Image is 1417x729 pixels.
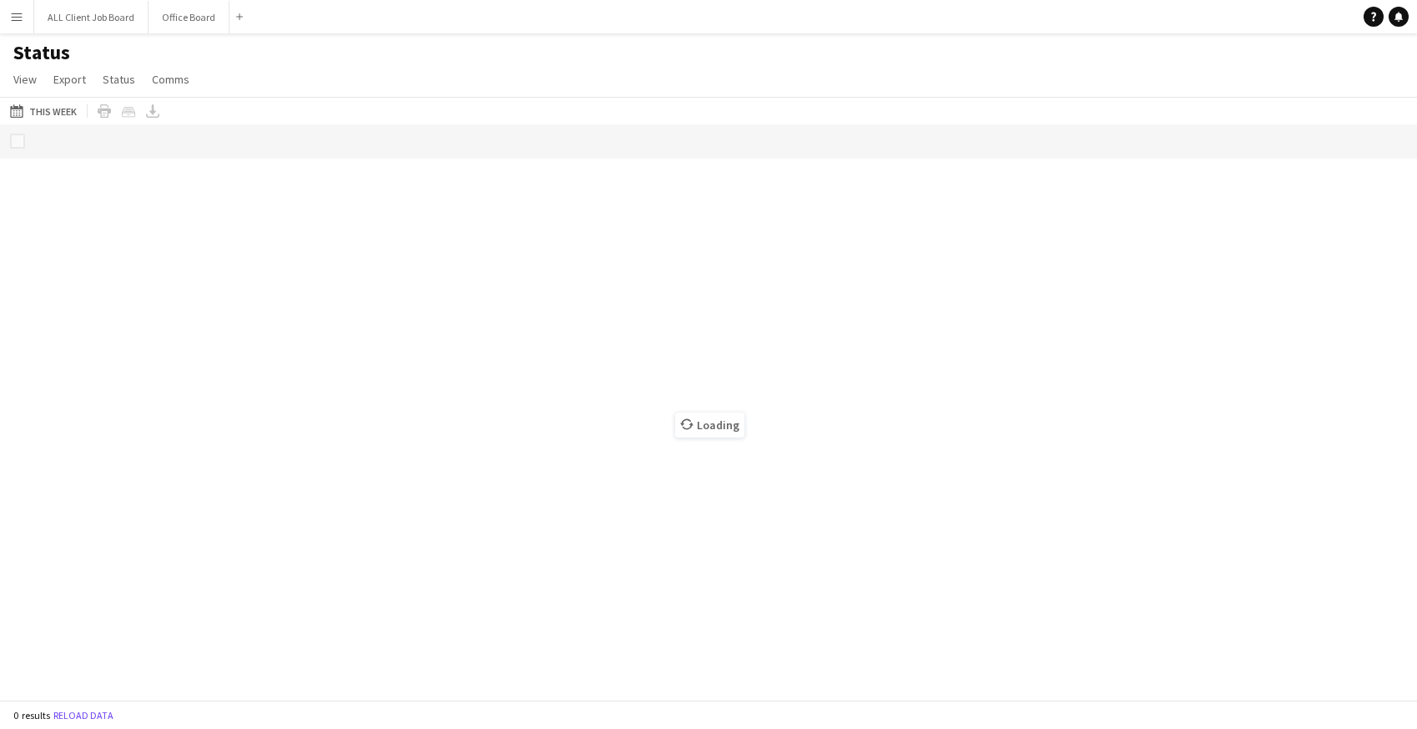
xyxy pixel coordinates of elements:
[53,72,86,87] span: Export
[47,68,93,90] a: Export
[7,101,80,121] button: This Week
[145,68,196,90] a: Comms
[149,1,229,33] button: Office Board
[675,413,744,438] span: Loading
[34,1,149,33] button: ALL Client Job Board
[103,72,135,87] span: Status
[13,72,37,87] span: View
[7,68,43,90] a: View
[50,706,117,725] button: Reload data
[152,72,189,87] span: Comms
[96,68,142,90] a: Status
